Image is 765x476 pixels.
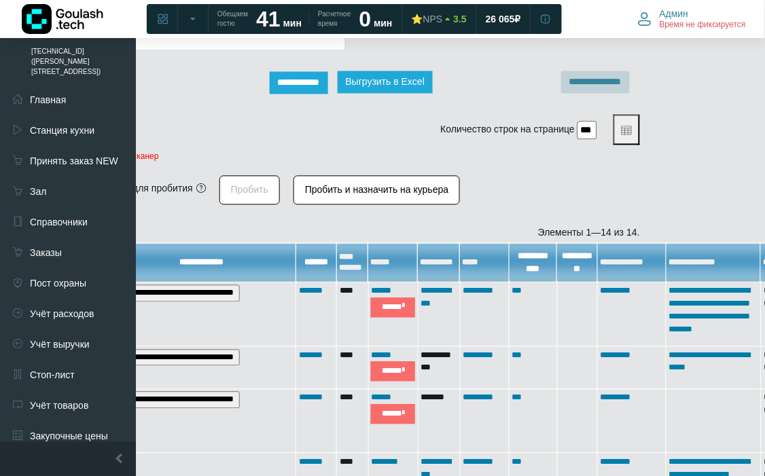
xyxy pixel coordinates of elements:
[219,176,280,205] button: Пробить
[256,7,281,31] strong: 41
[209,7,401,31] a: Обещаем гостю 41 мин Расчетное время 0 мин
[660,20,746,31] span: Время не фиксируется
[423,14,443,24] span: NPS
[486,13,515,25] span: 26 065
[53,152,640,162] p: Поместите палец на сканер
[515,13,521,25] span: ₽
[22,4,103,34] img: Логотип компании Goulash.tech
[318,10,351,29] span: Расчетное время
[453,13,466,25] span: 3.5
[630,5,754,33] button: Админ Время не фиксируется
[293,176,460,205] button: Пробить и назначить на курьера
[217,10,248,29] span: Обещаем гостю
[660,7,689,20] span: Админ
[283,18,302,29] span: мин
[53,226,640,240] div: Элементы 1—14 из 14.
[374,18,392,29] span: мин
[441,123,575,137] label: Количество строк на странице
[478,7,529,31] a: 26 065 ₽
[359,7,372,31] strong: 0
[404,7,475,31] a: ⭐NPS 3.5
[412,13,443,25] div: ⭐
[338,71,433,94] button: Выгрузить в Excel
